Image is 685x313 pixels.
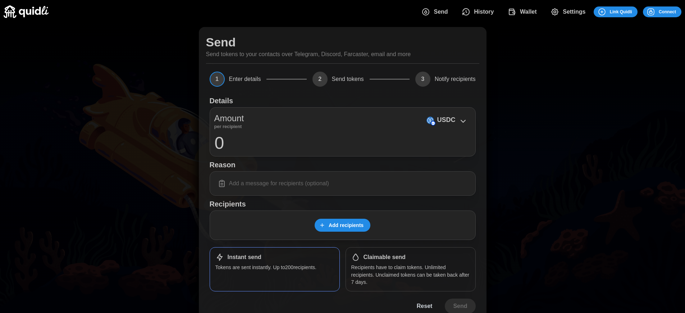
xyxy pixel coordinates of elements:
span: Settings [563,5,585,19]
button: Connect [643,6,681,17]
button: Add recipients [315,219,370,232]
h1: Claimable send [364,254,406,261]
span: Connect [659,7,676,17]
img: Quidli [4,5,49,18]
button: Send [416,4,456,19]
button: 3Notify recipients [415,72,476,87]
button: Settings [545,4,594,19]
p: USDC [437,115,455,125]
input: Add a message for recipients (optional) [214,176,471,191]
p: Recipients have to claim tokens. Unlimited recipients. Unclaimed tokens can be taken back after 7... [351,264,470,286]
span: 3 [415,72,430,87]
span: History [474,5,494,19]
button: 1Enter details [210,72,261,87]
button: Link Quidli [594,6,637,17]
span: Notify recipients [435,76,476,82]
img: USDC (on Base) [426,117,434,124]
span: Link Quidli [610,7,632,17]
p: Amount [214,112,244,125]
h1: Reason [210,160,476,169]
p: per recipient [214,125,244,128]
h1: Send [206,34,236,50]
button: Wallet [502,4,545,19]
p: Tokens are sent instantly. Up to 200 recipients. [215,264,334,271]
h1: Instant send [228,254,261,261]
input: 0 [214,134,471,152]
span: 2 [312,72,328,87]
span: 1 [210,72,225,87]
h1: Recipients [210,199,476,209]
span: Wallet [520,5,537,19]
button: History [456,4,502,19]
span: Send tokens [332,76,364,82]
h1: Details [210,96,233,105]
button: 2Send tokens [312,72,364,87]
span: Send [434,5,448,19]
p: Send tokens to your contacts over Telegram, Discord, Farcaster, email and more [206,50,411,59]
span: Add recipients [329,219,364,231]
span: Enter details [229,76,261,82]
